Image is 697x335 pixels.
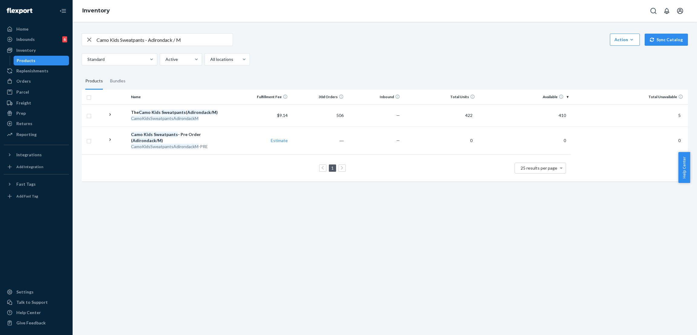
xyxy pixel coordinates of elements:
[16,299,48,305] div: Talk to Support
[82,7,110,14] a: Inventory
[4,318,69,328] button: Give Feedback
[290,104,346,126] td: 506
[645,34,688,46] button: Sync Catalog
[4,76,69,86] a: Orders
[330,165,335,171] a: Page 1 is your current page
[16,181,36,187] div: Fast Tags
[4,119,69,128] a: Returns
[4,287,69,297] a: Settings
[16,164,43,169] div: Add Integration
[4,98,69,108] a: Freight
[131,144,231,150] div: -PRE
[144,132,153,137] em: Kids
[4,66,69,76] a: Replenishments
[4,308,69,317] a: Help Center
[16,310,41,316] div: Help Center
[674,5,686,17] button: Open account menu
[571,90,688,104] th: Total Unavailable
[7,8,32,14] img: Flexport logo
[14,56,69,65] a: Products
[4,24,69,34] a: Home
[290,90,346,104] th: 30d Orders
[661,5,673,17] button: Open notifications
[396,113,400,118] span: —
[154,132,178,137] em: Sweatpants
[271,138,288,143] a: Estimate
[290,126,346,154] td: ―
[162,110,186,115] em: Sweatpants
[4,162,69,172] a: Add Integration
[463,113,475,118] span: 422
[152,110,161,115] em: Kids
[16,26,28,32] div: Home
[131,109,231,115] div: The ( / )
[16,121,32,127] div: Returns
[4,297,69,307] a: Talk to Support
[133,138,156,143] em: Adirondack
[614,37,635,43] div: Action
[16,47,36,53] div: Inventory
[16,194,38,199] div: Add Fast Tag
[97,34,233,46] input: Search inventory by name or sku
[556,113,568,118] span: 410
[77,2,115,20] ol: breadcrumbs
[131,131,231,144] div: - Pre Order ( / )
[346,90,402,104] th: Inbound
[212,110,216,115] em: M
[4,179,69,189] button: Fast Tags
[57,5,69,17] button: Close Navigation
[647,5,659,17] button: Open Search Box
[477,90,571,104] th: Available
[610,34,640,46] button: Action
[4,150,69,160] button: Integrations
[234,90,290,104] th: Fulfillment Fee
[277,113,288,118] span: $9.14
[131,144,198,149] em: CamoKidsSweatpantsAdirondackM
[468,138,475,143] span: 0
[131,132,143,137] em: Camo
[110,73,126,90] div: Bundles
[16,152,42,158] div: Integrations
[16,68,48,74] div: Replenishments
[561,138,568,143] span: 0
[62,36,67,42] div: 6
[4,108,69,118] a: Prep
[139,110,151,115] em: Camo
[17,58,35,64] div: Products
[402,90,477,104] th: Total Units
[16,89,29,95] div: Parcel
[4,35,69,44] a: Inbounds6
[129,90,234,104] th: Name
[16,36,35,42] div: Inbounds
[16,320,46,326] div: Give Feedback
[16,100,31,106] div: Freight
[4,191,69,201] a: Add Fast Tag
[187,110,211,115] em: Adirondack
[16,131,37,138] div: Reporting
[85,73,103,90] div: Products
[678,152,690,183] button: Help Center
[676,138,683,143] span: 0
[16,110,26,116] div: Prep
[158,138,162,143] em: M
[521,165,557,171] span: 25 results per page
[4,130,69,139] a: Reporting
[4,87,69,97] a: Parcel
[131,116,198,121] em: CamoKidsSweatpantsAdirondackM
[4,45,69,55] a: Inventory
[16,289,34,295] div: Settings
[16,78,31,84] div: Orders
[396,138,400,143] span: —
[676,113,683,118] span: 5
